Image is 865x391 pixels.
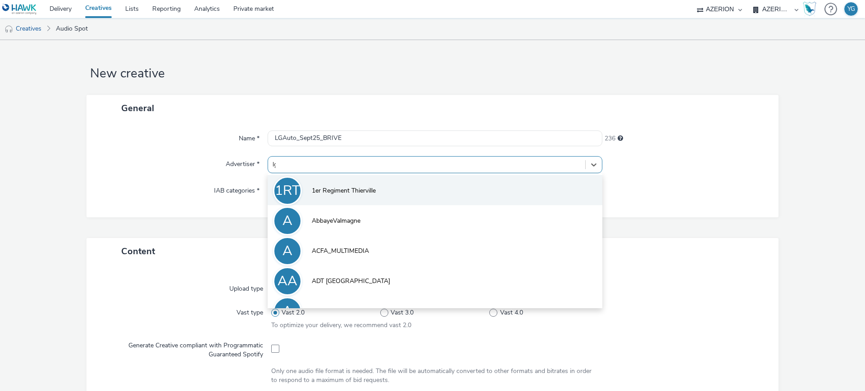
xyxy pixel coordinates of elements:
[222,156,263,169] label: Advertiser *
[121,245,155,257] span: Content
[312,186,376,195] span: 1er Regiment Thierville
[235,130,263,143] label: Name *
[278,269,297,294] div: AA
[271,321,411,329] span: To optimize your delivery, we recommend vast 2.0
[121,102,154,114] span: General
[271,367,599,385] div: Only one audio file format is needed. The file will be automatically converted to other formats a...
[233,305,267,317] label: Vast type
[5,25,14,34] img: audio
[268,130,602,146] input: Name
[803,2,820,16] a: Hawk Academy
[312,216,360,225] span: AbbayeValmagne
[2,4,37,15] img: undefined Logo
[282,208,292,234] div: A
[618,134,623,143] div: Maximum 255 characters
[312,277,390,286] span: ADT [GEOGRAPHIC_DATA]
[86,65,778,82] h1: New creative
[226,281,267,293] label: Upload type
[282,238,292,264] div: A
[51,18,92,40] a: Audio Spot
[312,307,340,316] span: AE_Lexus
[803,2,816,16] img: Hawk Academy
[103,337,267,360] label: Generate Creative compliant with Programmatic Guaranteed Spotify
[282,299,292,324] div: A
[605,134,615,143] span: 236
[847,2,855,16] div: YG
[391,308,414,317] span: Vast 3.0
[275,178,300,203] div: 1RT
[210,183,263,195] label: IAB categories *
[282,308,305,317] span: Vast 2.0
[500,308,523,317] span: Vast 4.0
[312,247,369,256] span: ACFA_MULTIMEDIA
